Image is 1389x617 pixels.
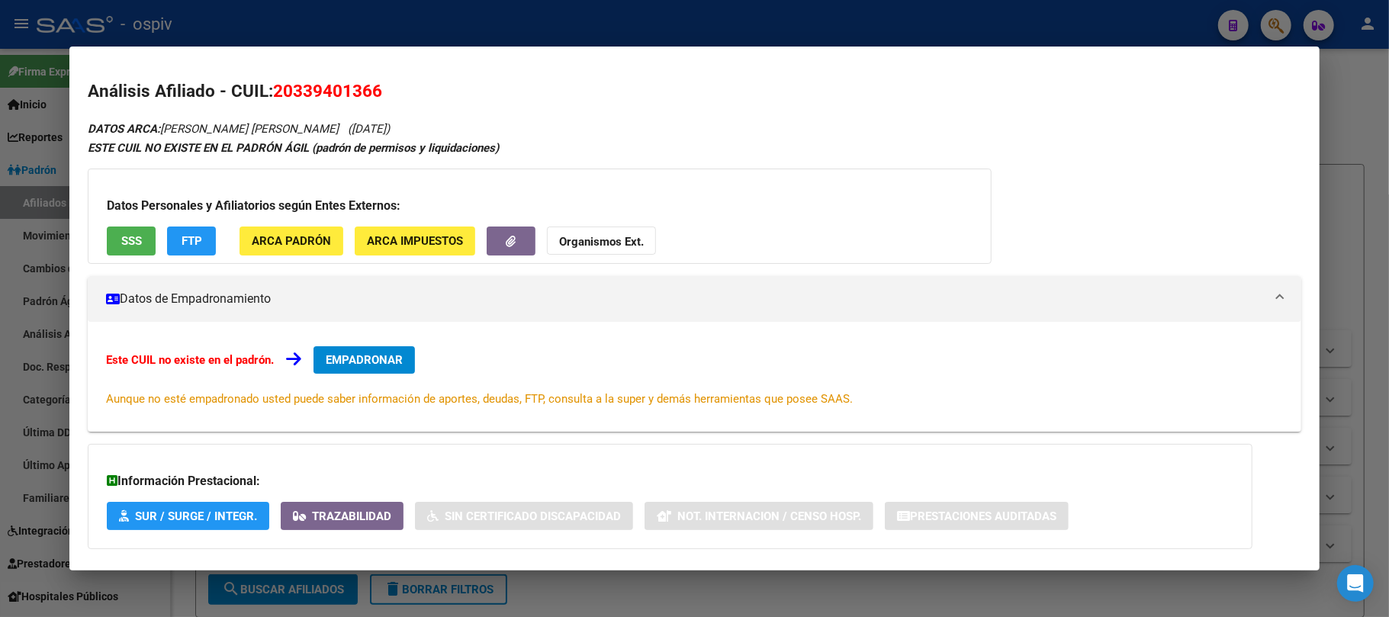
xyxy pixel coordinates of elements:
button: Sin Certificado Discapacidad [415,502,633,530]
button: ARCA Impuestos [355,227,475,255]
span: ARCA Impuestos [367,235,463,249]
span: [PERSON_NAME] [PERSON_NAME] [88,122,339,136]
button: FTP [167,227,216,255]
span: SUR / SURGE / INTEGR. [135,509,257,523]
h3: Datos Personales y Afiliatorios según Entes Externos: [107,197,973,215]
span: 20339401366 [273,81,382,101]
span: Trazabilidad [312,509,391,523]
strong: Este CUIL no existe en el padrón. [106,353,274,367]
button: ARCA Padrón [240,227,343,255]
button: Prestaciones Auditadas [885,502,1069,530]
button: Organismos Ext. [547,227,656,255]
button: SUR / SURGE / INTEGR. [107,502,269,530]
strong: Organismos Ext. [559,236,644,249]
button: SSS [107,227,156,255]
span: ARCA Padrón [252,235,331,249]
button: Not. Internacion / Censo Hosp. [645,502,873,530]
span: ([DATE]) [348,122,390,136]
span: EMPADRONAR [326,353,403,367]
div: Open Intercom Messenger [1337,565,1374,602]
h3: Información Prestacional: [107,472,1233,490]
strong: DATOS ARCA: [88,122,160,136]
mat-expansion-panel-header: Datos de Empadronamiento [88,276,1301,322]
strong: ESTE CUIL NO EXISTE EN EL PADRÓN ÁGIL (padrón de permisos y liquidaciones) [88,141,499,155]
span: Prestaciones Auditadas [910,509,1056,523]
button: Trazabilidad [281,502,404,530]
span: SSS [121,235,142,249]
mat-panel-title: Datos de Empadronamiento [106,290,1265,308]
h2: Análisis Afiliado - CUIL: [88,79,1301,104]
span: Sin Certificado Discapacidad [445,509,621,523]
span: Not. Internacion / Censo Hosp. [677,509,861,523]
div: Datos de Empadronamiento [88,322,1301,432]
span: FTP [182,235,202,249]
button: EMPADRONAR [313,346,415,374]
span: Aunque no esté empadronado usted puede saber información de aportes, deudas, FTP, consulta a la s... [106,392,853,406]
